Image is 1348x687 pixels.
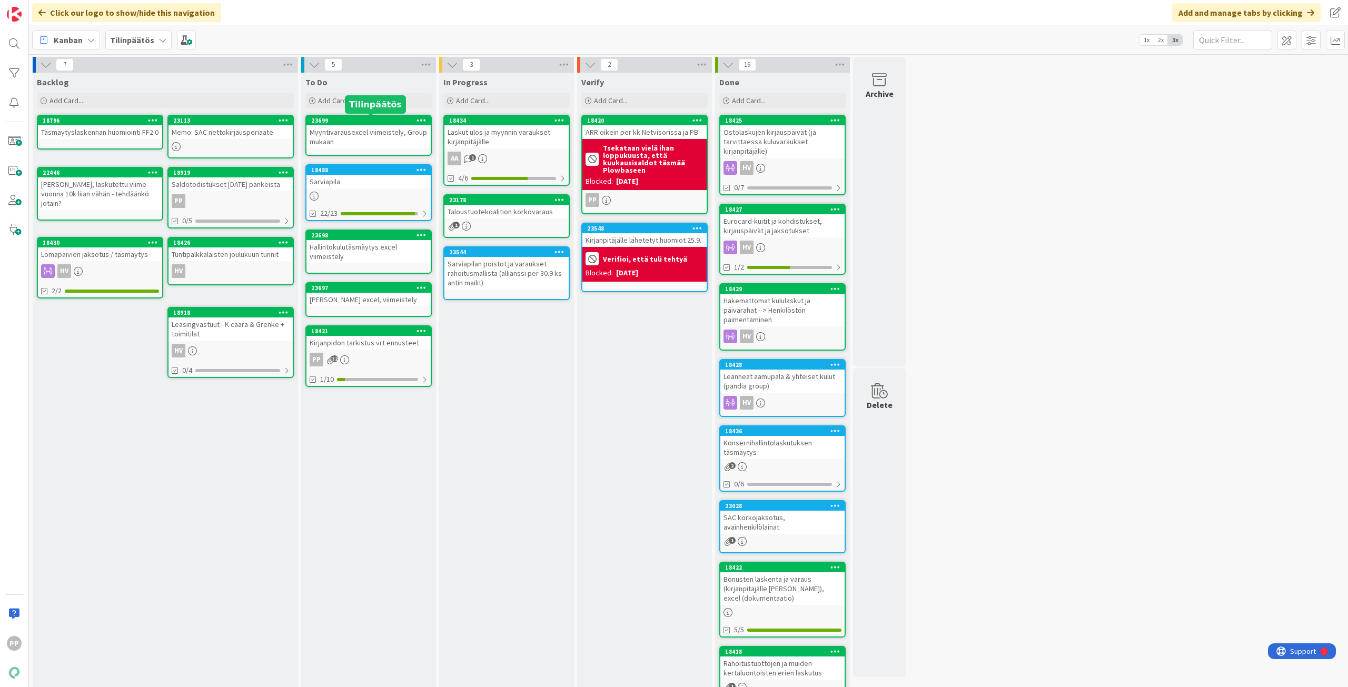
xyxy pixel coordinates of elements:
div: Ostolaskujen kirjauspäivät (ja tarvittaessa kuluvaraukset kirjanpitäjälle) [720,125,845,158]
div: 23699 [311,117,431,124]
div: 23548 [582,224,707,233]
div: 23548 [587,225,707,232]
div: 18428 [725,361,845,369]
div: Memo: SAC nettokirjausperiaate [168,125,293,139]
div: 18488 [311,166,431,174]
span: 4/6 [458,173,468,184]
div: HV [57,264,71,278]
b: Verifioi, että tuli tehtyä [603,255,687,263]
div: 18427 [720,205,845,214]
div: ARR oikein per kk Netvisorissa ja PB [582,125,707,139]
span: Add Card... [318,96,352,105]
span: Kanban [54,34,83,46]
div: 18434 [449,117,569,124]
div: 18420 [587,117,707,124]
div: 23028 [725,502,845,510]
div: Taloustuotekoalition korkovaraus [444,205,569,218]
span: 1/10 [320,374,334,385]
span: 5/5 [734,624,744,635]
div: 18918 [173,309,293,316]
div: HV [38,264,162,278]
span: 2x [1154,35,1168,45]
span: 3x [1168,35,1182,45]
div: PP [306,353,431,366]
div: 18428 [720,360,845,370]
div: [DATE] [616,176,638,187]
div: AA [444,152,569,165]
b: Tilinpäätös [110,35,154,45]
div: 18426 [173,239,293,246]
div: 18426 [168,238,293,247]
div: 18421 [311,327,431,335]
div: [DATE] [616,267,638,278]
div: PP [7,636,22,651]
span: 0/7 [734,182,744,193]
div: Eurocard-kuitit ja kohdistukset, kirjauspäivät ja jaksotukset [720,214,845,237]
div: 18420ARR oikein per kk Netvisorissa ja PB [582,116,707,139]
div: SAC korkojaksotus, avainhenkilölainat [720,511,845,534]
div: HV [740,330,754,343]
div: 18422 [720,563,845,572]
div: HV [720,396,845,410]
div: 23113 [168,116,293,125]
div: 23544 [449,248,569,256]
div: PP [310,353,323,366]
div: Blocked: [586,267,613,278]
div: Bonusten laskenta ja varaus (kirjanpitäjälle [PERSON_NAME]), excel (dokumentaatio) [720,572,845,605]
div: Tuntipalkkalaisten joulukuun tunnit [168,247,293,261]
span: 3 [462,58,480,71]
div: Laskut ulos ja myynnin varaukset kirjanpitäjälle [444,125,569,148]
div: 18434Laskut ulos ja myynnin varaukset kirjanpitäjälle [444,116,569,148]
div: 23698Hallintokulutäsmäytys excel viimeistely [306,231,431,263]
div: 23699Myyntivarausexcel viimeistely, Group mukaan [306,116,431,148]
div: 23699 [306,116,431,125]
div: 18427 [725,206,845,213]
span: 2 [600,58,618,71]
div: 18418 [720,647,845,656]
div: Lomapäivien jaksotus / täsmäytys [38,247,162,261]
div: 18422 [725,564,845,571]
span: Done [719,77,739,87]
div: 18421Kirjanpidon tarkistus vrt ennusteet [306,326,431,350]
div: Hallintokulutäsmäytys excel viimeistely [306,240,431,263]
div: 18430 [43,239,162,246]
div: Myyntivarausexcel viimeistely, Group mukaan [306,125,431,148]
div: Leanheat aamupala & yhteiset kulut (pandia group) [720,370,845,393]
div: 18425 [720,116,845,125]
div: 22446 [38,168,162,177]
div: 22446 [43,169,162,176]
div: 18429Hakemattomat kululaskut ja päivärahat --> Henkilöstön paimentaminen [720,284,845,326]
div: Blocked: [586,176,613,187]
span: In Progress [443,77,488,87]
div: Sarviapila [306,175,431,188]
span: 16 [738,58,756,71]
div: Konsernihallintolaskutuksen täsmäytys [720,436,845,459]
div: HV [172,344,185,357]
span: To Do [305,77,328,87]
span: 2 [729,462,736,469]
div: HV [740,241,754,254]
span: Add Card... [456,96,490,105]
div: HV [168,344,293,357]
div: 18430Lomapäivien jaksotus / täsmäytys [38,238,162,261]
div: 18425 [725,117,845,124]
div: HV [720,161,845,175]
div: 18422Bonusten laskenta ja varaus (kirjanpitäjälle [PERSON_NAME]), excel (dokumentaatio) [720,563,845,605]
div: PP [168,194,293,208]
div: 18796Täsmäytyslaskennan huomiointi FF2.0 [38,116,162,139]
div: 23544 [444,247,569,257]
div: 18428Leanheat aamupala & yhteiset kulut (pandia group) [720,360,845,393]
div: 18430 [38,238,162,247]
div: 18429 [725,285,845,293]
div: 18919 [168,168,293,177]
div: 18919 [173,169,293,176]
div: Delete [867,399,893,411]
div: 18421 [306,326,431,336]
span: Verify [581,77,604,87]
div: Saldotodistukset [DATE] pankeista [168,177,293,191]
div: Kirjanpitäjälle lähetetyt huomiot 25.9. [582,233,707,247]
div: 18418 [725,648,845,655]
span: 0/5 [182,215,192,226]
div: HV [720,241,845,254]
div: Add and manage tabs by clicking [1172,3,1321,22]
